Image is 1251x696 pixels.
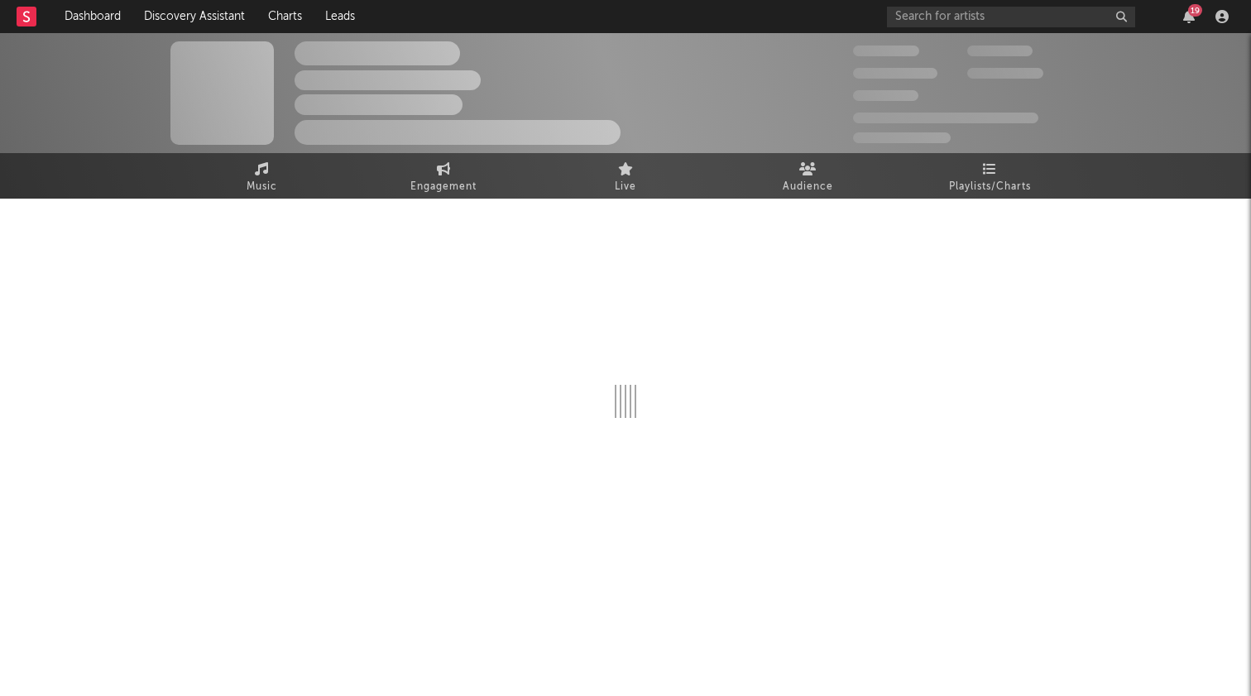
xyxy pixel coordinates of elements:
span: Audience [783,177,833,197]
span: Playlists/Charts [949,177,1031,197]
span: Live [615,177,636,197]
span: 100,000 [853,90,918,101]
span: Music [247,177,277,197]
input: Search for artists [887,7,1135,27]
span: 1,000,000 [967,68,1043,79]
span: 100,000 [967,46,1033,56]
a: Playlists/Charts [899,153,1081,199]
span: 300,000 [853,46,919,56]
span: Jump Score: 85.0 [853,132,951,143]
a: Audience [717,153,899,199]
div: 19 [1188,4,1202,17]
a: Engagement [352,153,534,199]
span: 50,000,000 [853,68,937,79]
a: Live [534,153,717,199]
a: Music [170,153,352,199]
span: Engagement [410,177,477,197]
button: 19 [1183,10,1195,23]
span: 50,000,000 Monthly Listeners [853,113,1038,123]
